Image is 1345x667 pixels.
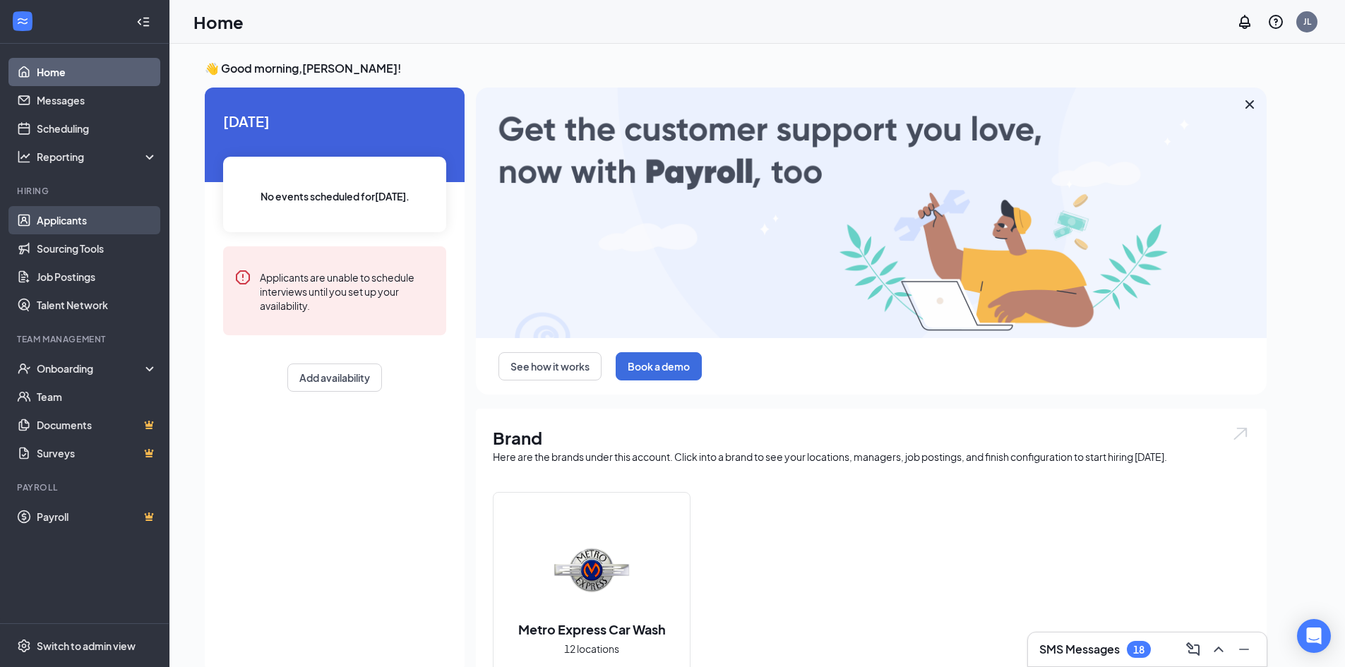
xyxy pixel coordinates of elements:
a: SurveysCrown [37,439,157,467]
svg: Collapse [136,15,150,29]
button: ChevronUp [1207,638,1230,661]
div: Applicants are unable to schedule interviews until you set up your availability. [260,269,435,313]
svg: UserCheck [17,361,31,375]
a: Team [37,383,157,411]
button: Add availability [287,363,382,392]
h3: SMS Messages [1039,642,1120,657]
span: No events scheduled for [DATE] . [261,188,410,204]
img: Metro Express Car Wash [546,524,637,615]
div: Open Intercom Messenger [1297,619,1331,653]
h1: Brand [493,426,1250,450]
h2: Metro Express Car Wash [504,620,680,638]
svg: WorkstreamLogo [16,14,30,28]
h3: 👋 Good morning, [PERSON_NAME] ! [205,61,1267,76]
svg: Notifications [1236,13,1253,30]
svg: ComposeMessage [1185,641,1202,658]
a: Messages [37,86,157,114]
svg: Minimize [1236,641,1253,658]
div: Payroll [17,481,155,493]
button: See how it works [498,352,602,380]
a: Sourcing Tools [37,234,157,263]
div: JL [1303,16,1311,28]
button: ComposeMessage [1182,638,1204,661]
a: Scheduling [37,114,157,143]
button: Book a demo [616,352,702,380]
svg: Error [234,269,251,286]
div: Switch to admin view [37,639,136,653]
div: Reporting [37,150,158,164]
svg: Cross [1241,96,1258,113]
svg: ChevronUp [1210,641,1227,658]
img: payroll-large.gif [476,88,1267,338]
div: Team Management [17,333,155,345]
a: Home [37,58,157,86]
h1: Home [193,10,244,34]
button: Minimize [1233,638,1255,661]
svg: QuestionInfo [1267,13,1284,30]
a: PayrollCrown [37,503,157,531]
svg: Settings [17,639,31,653]
a: Applicants [37,206,157,234]
svg: Analysis [17,150,31,164]
div: Here are the brands under this account. Click into a brand to see your locations, managers, job p... [493,450,1250,464]
a: Talent Network [37,291,157,319]
span: 12 locations [564,641,619,656]
a: Job Postings [37,263,157,291]
span: [DATE] [223,110,446,132]
img: open.6027fd2a22e1237b5b06.svg [1231,426,1250,442]
div: Hiring [17,185,155,197]
div: Onboarding [37,361,145,375]
a: DocumentsCrown [37,411,157,439]
div: 18 [1133,644,1144,656]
